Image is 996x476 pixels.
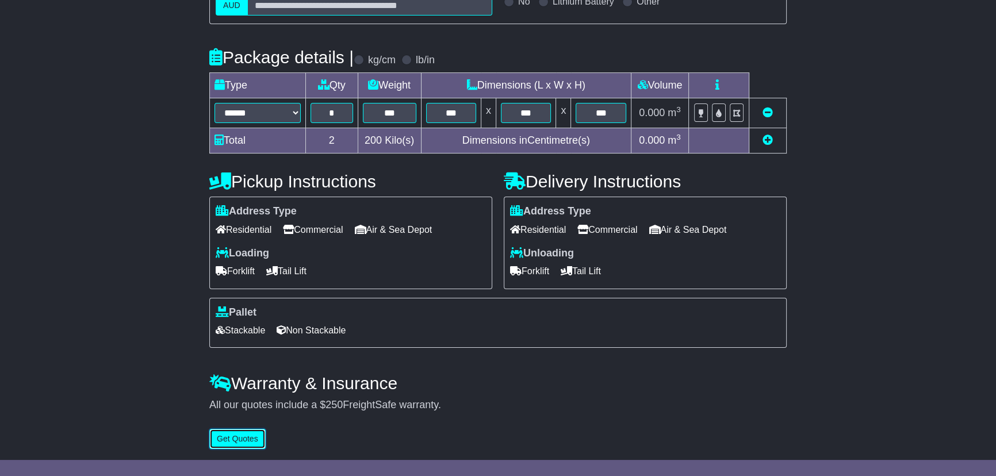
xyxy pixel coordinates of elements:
h4: Warranty & Insurance [209,374,787,393]
div: All our quotes include a $ FreightSafe warranty. [209,399,787,412]
span: Tail Lift [266,262,307,280]
td: Total [210,128,306,153]
span: 0.000 [639,135,665,146]
h4: Pickup Instructions [209,172,492,191]
span: Forklift [216,262,255,280]
a: Remove this item [763,107,773,118]
span: m [668,135,681,146]
label: Pallet [216,306,256,319]
span: Residential [216,221,271,239]
button: Get Quotes [209,429,266,449]
td: Volume [631,73,688,98]
td: Type [210,73,306,98]
span: 200 [365,135,382,146]
label: Loading [216,247,269,260]
span: Stackable [216,321,265,339]
td: Kilo(s) [358,128,421,153]
sup: 3 [676,105,681,114]
label: Address Type [510,205,591,218]
td: Dimensions in Centimetre(s) [421,128,631,153]
span: Residential [510,221,566,239]
span: 0.000 [639,107,665,118]
span: 250 [325,399,343,410]
span: Non Stackable [277,321,346,339]
td: Qty [306,73,358,98]
a: Add new item [763,135,773,146]
td: Weight [358,73,421,98]
label: kg/cm [368,54,396,67]
label: lb/in [416,54,435,67]
span: Commercial [283,221,343,239]
label: Unloading [510,247,574,260]
td: x [481,98,496,128]
span: Commercial [577,221,637,239]
span: Air & Sea Depot [355,221,432,239]
span: Air & Sea Depot [649,221,727,239]
span: Forklift [510,262,549,280]
h4: Delivery Instructions [504,172,787,191]
td: 2 [306,128,358,153]
label: Address Type [216,205,297,218]
sup: 3 [676,133,681,141]
td: Dimensions (L x W x H) [421,73,631,98]
td: x [556,98,571,128]
h4: Package details | [209,48,354,67]
span: m [668,107,681,118]
span: Tail Lift [561,262,601,280]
